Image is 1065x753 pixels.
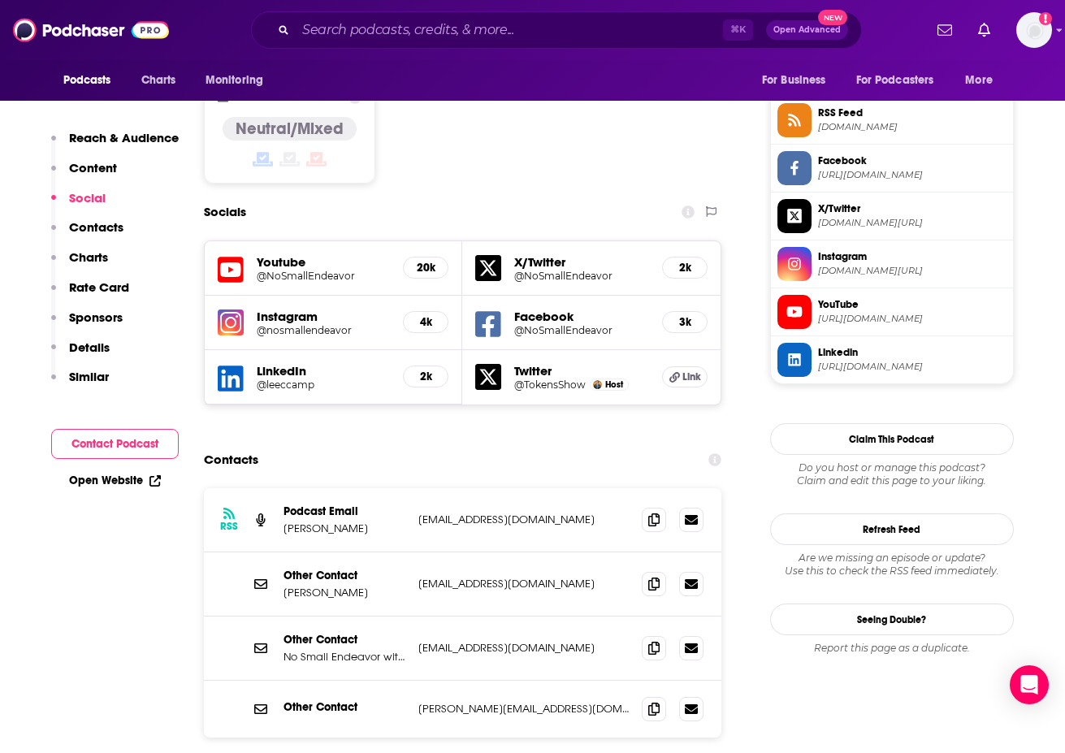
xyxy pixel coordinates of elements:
[251,11,862,49] div: Search podcasts, credits, & more...
[236,119,344,139] h4: Neutral/Mixed
[818,297,1007,312] span: YouTube
[777,103,1007,137] a: RSS Feed[DOMAIN_NAME]
[284,504,405,518] p: Podcast Email
[777,295,1007,329] a: YouTube[URL][DOMAIN_NAME]
[751,65,846,96] button: open menu
[51,340,110,370] button: Details
[69,249,108,265] p: Charts
[257,324,391,336] a: @nosmallendeavor
[1016,12,1052,48] img: User Profile
[51,279,129,309] button: Rate Card
[69,160,117,175] p: Content
[51,429,179,459] button: Contact Podcast
[818,121,1007,133] span: feeds.megaphone.fm
[954,65,1013,96] button: open menu
[418,577,630,591] p: [EMAIL_ADDRESS][DOMAIN_NAME]
[818,169,1007,181] span: https://www.facebook.com/NoSmallEndeavor
[284,586,405,599] p: [PERSON_NAME]
[593,380,602,389] img: Lee C. Camp
[818,249,1007,264] span: Instagram
[51,190,106,220] button: Social
[1039,12,1052,25] svg: Add a profile image
[284,650,405,664] p: No Small Endeavor with [PERSON_NAME]
[284,633,405,647] p: Other Contact
[770,513,1014,545] button: Refresh Feed
[846,65,958,96] button: open menu
[818,361,1007,373] span: https://www.linkedin.com/in/leeccamp
[69,190,106,206] p: Social
[965,69,993,92] span: More
[856,69,934,92] span: For Podcasters
[762,69,826,92] span: For Business
[418,513,630,526] p: [EMAIL_ADDRESS][DOMAIN_NAME]
[514,309,649,324] h5: Facebook
[777,151,1007,185] a: Facebook[URL][DOMAIN_NAME]
[818,265,1007,277] span: instagram.com/nosmallendeavor
[514,324,649,336] a: @NoSmallEndeavor
[770,461,1014,487] div: Claim and edit this page to your liking.
[51,309,123,340] button: Sponsors
[257,309,391,324] h5: Instagram
[818,10,847,25] span: New
[818,201,1007,216] span: X/Twitter
[69,309,123,325] p: Sponsors
[418,702,630,716] p: [PERSON_NAME][EMAIL_ADDRESS][DOMAIN_NAME]
[514,363,649,379] h5: Twitter
[766,20,848,40] button: Open AdvancedNew
[818,217,1007,229] span: twitter.com/NoSmallEndeavor
[1016,12,1052,48] span: Logged in as shcarlos
[141,69,176,92] span: Charts
[218,309,244,335] img: iconImage
[51,219,123,249] button: Contacts
[69,369,109,384] p: Similar
[284,521,405,535] p: [PERSON_NAME]
[204,444,258,475] h2: Contacts
[257,254,391,270] h5: Youtube
[605,379,623,390] span: Host
[773,26,841,34] span: Open Advanced
[69,474,161,487] a: Open Website
[818,313,1007,325] span: https://www.youtube.com/@NoSmallEndeavor
[676,315,694,329] h5: 3k
[69,279,129,295] p: Rate Card
[284,700,405,714] p: Other Contact
[131,65,186,96] a: Charts
[13,15,169,45] img: Podchaser - Follow, Share and Rate Podcasts
[257,379,391,391] a: @leeccamp
[818,154,1007,168] span: Facebook
[220,520,238,533] h3: RSS
[770,604,1014,635] a: Seeing Double?
[257,270,391,282] a: @NoSmallEndeavor
[257,363,391,379] h5: LinkedIn
[514,270,649,282] a: @NoSmallEndeavor
[69,219,123,235] p: Contacts
[676,261,694,275] h5: 2k
[417,261,435,275] h5: 20k
[972,16,997,44] a: Show notifications dropdown
[514,379,586,391] a: @TokensShow
[818,106,1007,120] span: RSS Feed
[1010,665,1049,704] div: Open Intercom Messenger
[204,197,246,227] h2: Socials
[818,345,1007,360] span: Linkedin
[51,160,117,190] button: Content
[514,254,649,270] h5: X/Twitter
[69,340,110,355] p: Details
[51,249,108,279] button: Charts
[63,69,111,92] span: Podcasts
[284,569,405,582] p: Other Contact
[770,423,1014,455] button: Claim This Podcast
[417,315,435,329] h5: 4k
[417,370,435,383] h5: 2k
[1016,12,1052,48] button: Show profile menu
[418,641,630,655] p: [EMAIL_ADDRESS][DOMAIN_NAME]
[51,369,109,399] button: Similar
[52,65,132,96] button: open menu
